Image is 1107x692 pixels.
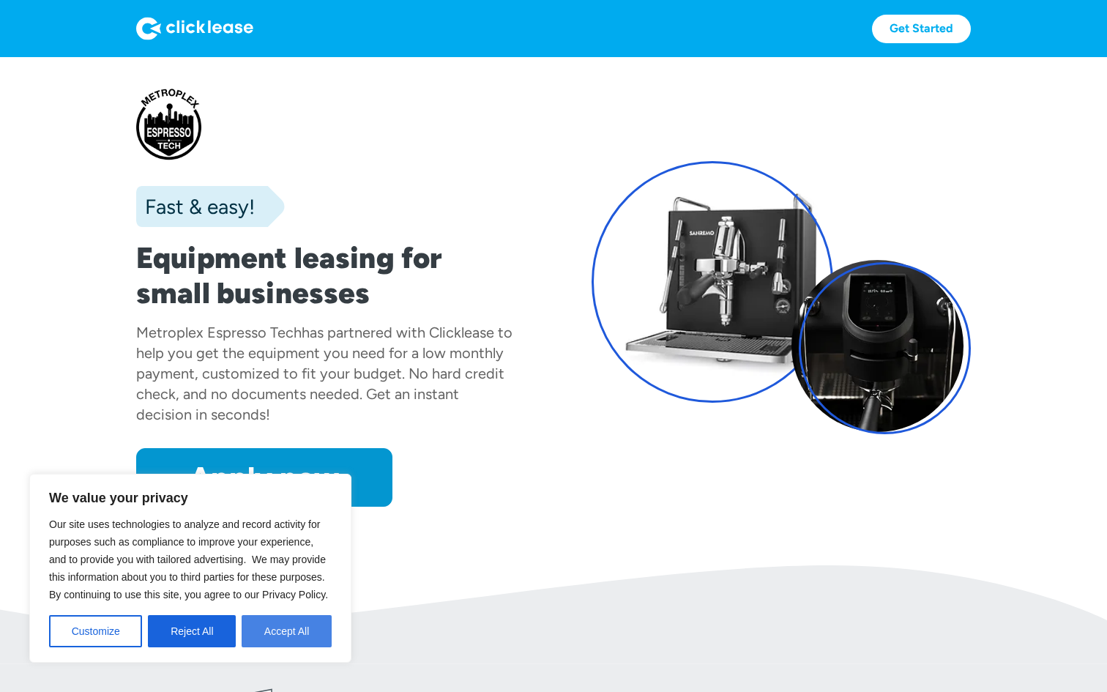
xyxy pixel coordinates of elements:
div: Metroplex Espresso Tech [136,324,302,341]
p: We value your privacy [49,489,332,507]
div: Fast & easy! [136,192,255,221]
button: Reject All [148,615,236,647]
button: Accept All [242,615,332,647]
h1: Equipment leasing for small businesses [136,240,515,310]
img: Logo [136,17,253,40]
a: Apply now [136,448,392,507]
button: Customize [49,615,142,647]
div: has partnered with Clicklease to help you get the equipment you need for a low monthly payment, c... [136,324,512,423]
div: We value your privacy [29,474,351,663]
span: Our site uses technologies to analyze and record activity for purposes such as compliance to impr... [49,518,328,600]
a: Get Started [872,15,971,43]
